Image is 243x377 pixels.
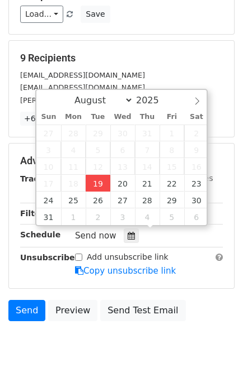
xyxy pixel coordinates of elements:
span: September 1, 2025 [61,208,86,225]
a: Load... [20,6,63,23]
span: August 22, 2025 [160,175,184,192]
span: August 5, 2025 [86,141,110,158]
span: July 31, 2025 [135,125,160,141]
button: Save [81,6,110,23]
span: August 19, 2025 [86,175,110,192]
a: Copy unsubscribe link [75,266,176,276]
span: September 4, 2025 [135,208,160,225]
span: July 27, 2025 [36,125,61,141]
label: Add unsubscribe link [87,251,169,263]
span: August 6, 2025 [110,141,135,158]
span: September 2, 2025 [86,208,110,225]
span: Tue [86,113,110,121]
span: September 3, 2025 [110,208,135,225]
span: Sun [36,113,61,121]
h5: Advanced [20,155,223,167]
h5: 9 Recipients [20,52,223,64]
strong: Filters [20,209,49,218]
span: August 24, 2025 [36,192,61,208]
span: August 3, 2025 [36,141,61,158]
span: August 16, 2025 [184,158,209,175]
span: September 5, 2025 [160,208,184,225]
a: Preview [48,300,97,321]
span: August 13, 2025 [110,158,135,175]
input: Year [133,95,174,106]
span: August 2, 2025 [184,125,209,141]
span: August 17, 2025 [36,175,61,192]
a: +6 more [20,112,62,126]
span: August 18, 2025 [61,175,86,192]
small: [EMAIL_ADDRESS][DOMAIN_NAME] [20,71,145,79]
span: August 10, 2025 [36,158,61,175]
a: Send Test Email [100,300,185,321]
span: Sat [184,113,209,121]
span: August 12, 2025 [86,158,110,175]
span: August 20, 2025 [110,175,135,192]
small: [EMAIL_ADDRESS][DOMAIN_NAME] [20,83,145,92]
span: August 1, 2025 [160,125,184,141]
span: Thu [135,113,160,121]
span: August 7, 2025 [135,141,160,158]
span: August 9, 2025 [184,141,209,158]
iframe: Chat Widget [187,323,243,377]
a: Send [8,300,45,321]
span: August 11, 2025 [61,158,86,175]
span: August 27, 2025 [110,192,135,208]
span: August 23, 2025 [184,175,209,192]
span: August 31, 2025 [36,208,61,225]
span: August 25, 2025 [61,192,86,208]
span: July 28, 2025 [61,125,86,141]
span: Fri [160,113,184,121]
span: August 21, 2025 [135,175,160,192]
span: August 14, 2025 [135,158,160,175]
strong: Tracking [20,174,58,183]
span: August 28, 2025 [135,192,160,208]
span: August 4, 2025 [61,141,86,158]
span: Mon [61,113,86,121]
span: August 8, 2025 [160,141,184,158]
span: July 30, 2025 [110,125,135,141]
span: August 29, 2025 [160,192,184,208]
span: August 30, 2025 [184,192,209,208]
small: [PERSON_NAME][EMAIL_ADDRESS][DOMAIN_NAME] [20,96,204,104]
strong: Unsubscribe [20,253,75,262]
span: September 6, 2025 [184,208,209,225]
span: July 29, 2025 [86,125,110,141]
strong: Schedule [20,230,60,239]
span: Wed [110,113,135,121]
span: August 15, 2025 [160,158,184,175]
span: August 26, 2025 [86,192,110,208]
span: Send now [75,231,116,241]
